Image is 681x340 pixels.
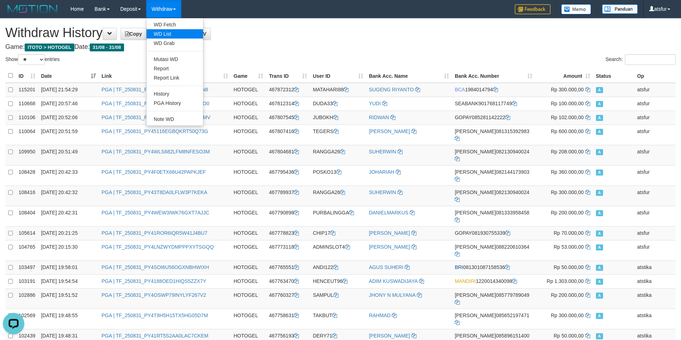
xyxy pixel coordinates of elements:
[99,69,231,83] th: Link: activate to sort column ascending
[38,288,99,309] td: [DATE] 19:51:52
[310,83,366,97] td: MATAHARI88
[554,264,584,270] span: Rp 50.000,00
[231,125,266,145] td: HOTOGEL
[102,333,208,339] a: PGA | TF_250831_PY41RT5S2AA0LAC7CKEM
[102,278,206,284] a: PGA | TF_250831_PY4188OED1HIQS5ZZX7Y
[596,210,603,216] span: Approved - Marked by atsfur
[3,3,24,24] button: Open LiveChat chat widget
[16,309,38,329] td: 102569
[369,210,408,215] a: DANIELMARKUS
[551,313,584,318] span: Rp 300.000,00
[16,165,38,186] td: 108428
[266,226,310,240] td: 467778823
[596,190,603,196] span: Approved - Marked by atsfur
[634,97,676,111] td: atsfur
[561,4,591,14] img: Button%20Memo.svg
[634,240,676,260] td: atsfur
[634,83,676,97] td: atsfur
[38,226,99,240] td: [DATE] 20:21:25
[147,20,203,29] a: WD Fetch
[455,333,496,339] span: [PERSON_NAME]
[551,115,584,120] span: Rp 102.000,00
[147,98,203,108] a: PGA History
[266,288,310,309] td: 467760327
[147,73,203,82] a: Report Link
[634,226,676,240] td: atsfur
[231,165,266,186] td: HOTOGEL
[551,149,584,154] span: Rp 208.000,00
[38,97,99,111] td: [DATE] 20:57:46
[16,145,38,165] td: 109950
[596,115,603,121] span: Approved - Marked by atsfur
[102,87,208,92] a: PGA | TF_250831_PY41UFXC9NGY9CSEICN8
[634,260,676,274] td: atstika
[551,87,584,92] span: Rp 300.000,00
[16,97,38,111] td: 110668
[231,240,266,260] td: HOTOGEL
[596,244,603,250] span: Approved - Marked by atsfur
[551,128,584,134] span: Rp 600.000,00
[455,128,496,134] span: [PERSON_NAME]
[596,265,603,271] span: Approved - Marked by atstika
[102,101,209,106] a: PGA | TF_250831_PY4TESV34WNEH42ALEO0
[551,292,584,298] span: Rp 200.000,00
[231,260,266,274] td: HOTOGEL
[102,244,214,250] a: PGA | TF_250831_PY4LNZWYDMPPPXYTSGQQ
[147,55,203,64] a: Mutasi WD
[455,149,496,154] span: [PERSON_NAME]
[266,97,310,111] td: 467812314
[602,4,638,14] img: panduan.png
[38,145,99,165] td: [DATE] 20:51:49
[452,69,535,83] th: Bank Acc. Number: activate to sort column ascending
[310,111,366,125] td: JUBOKH
[310,226,366,240] td: CHIP17
[310,274,366,288] td: HENCEUT96
[634,165,676,186] td: atsfur
[455,210,496,215] span: [PERSON_NAME]
[38,309,99,329] td: [DATE] 19:48:55
[102,230,207,236] a: PGA | TF_250831_PY41ROR6IQR5W41J4BU7
[38,186,99,206] td: [DATE] 20:42:32
[593,69,635,83] th: Status
[310,165,366,186] td: POSKO13
[16,206,38,226] td: 108404
[369,244,410,250] a: [PERSON_NAME]
[455,292,496,298] span: [PERSON_NAME]
[634,274,676,288] td: atstika
[16,125,38,145] td: 110064
[547,278,584,284] span: Rp 1.303.000,00
[231,83,266,97] td: HOTOGEL
[310,97,366,111] td: DUDA33
[16,274,38,288] td: 103191
[5,54,60,65] label: Show entries
[102,149,210,154] a: PGA | TF_250831_PY4WLS682LFM8NFESO3M
[455,189,496,195] span: [PERSON_NAME]
[310,145,366,165] td: RANGGA26
[310,69,366,83] th: User ID: activate to sort column ascending
[596,293,603,299] span: Approved - Marked by atstika
[369,292,415,298] a: JHONY N MULYANA
[554,244,584,250] span: Rp 53.000,00
[634,145,676,165] td: atsfur
[102,210,209,215] a: PGA | TF_250831_PY4WEW3IWK76GXT7AJJC
[596,149,603,155] span: Approved - Marked by atsfur
[369,149,396,154] a: SUHERWIN
[16,111,38,125] td: 110106
[554,230,584,236] span: Rp 70.000,00
[452,125,535,145] td: 081315392983
[625,54,676,65] input: Search:
[369,128,410,134] a: [PERSON_NAME]
[596,230,603,237] span: Approved - Marked by atsfur
[452,165,535,186] td: 082144173903
[102,115,211,120] a: PGA | TF_250831_PY4JIWPD3FCYPHG9WJMV
[38,125,99,145] td: [DATE] 20:51:59
[452,206,535,226] td: 081333958458
[535,69,593,83] th: Amount: activate to sort column ascending
[596,313,603,319] span: Approved - Marked by atstika
[266,145,310,165] td: 467804681
[551,101,584,106] span: Rp 100.000,00
[38,83,99,97] td: [DATE] 21:54:29
[455,230,472,236] span: GOPAY
[369,101,381,106] a: YUDI
[120,28,147,40] a: Copy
